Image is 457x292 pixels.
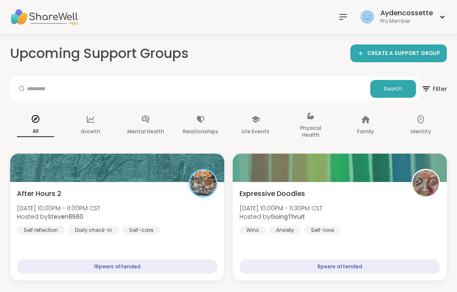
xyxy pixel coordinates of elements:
div: Self-love [304,226,341,234]
span: Hosted by [240,212,322,221]
p: All [17,126,54,137]
b: GoingThruIt [270,212,305,221]
p: Family [357,127,374,137]
div: Self reflection [17,226,65,234]
p: Life Events [242,127,270,137]
h2: Upcoming Support Groups [10,44,189,63]
span: Hosted by [17,212,100,221]
div: Wins [240,226,266,234]
div: Self-care [122,226,160,234]
div: Daily check-in [68,226,119,234]
span: Expressive Doodles [240,189,305,199]
div: Aydencossette [380,8,433,18]
button: Filter [421,77,447,101]
div: 6 peers attended [240,259,440,274]
div: Anxiety [269,226,301,234]
span: [DATE] 10:00PM - 11:00PM CST [17,204,100,212]
p: Growth [81,127,100,137]
img: Steven6560 [190,170,216,196]
p: Relationships [183,127,218,137]
button: Search [370,80,416,98]
p: Identity [410,127,431,137]
span: After Hours 2 [17,189,61,199]
p: Mental Health [127,127,164,137]
img: ShareWell Nav Logo [10,2,78,32]
div: Pro Member [380,18,433,25]
div: 16 peers attended [17,259,217,274]
p: Physical Health [292,123,329,140]
a: CREATE A SUPPORT GROUP [350,44,447,62]
span: Search [384,85,402,93]
img: GoingThruIt [413,170,439,196]
span: CREATE A SUPPORT GROUP [367,50,440,57]
span: [DATE] 10:00PM - 11:30PM CST [240,204,322,212]
b: Steven6560 [48,212,83,221]
img: Aydencossette [361,10,374,24]
span: Filter [421,79,447,99]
